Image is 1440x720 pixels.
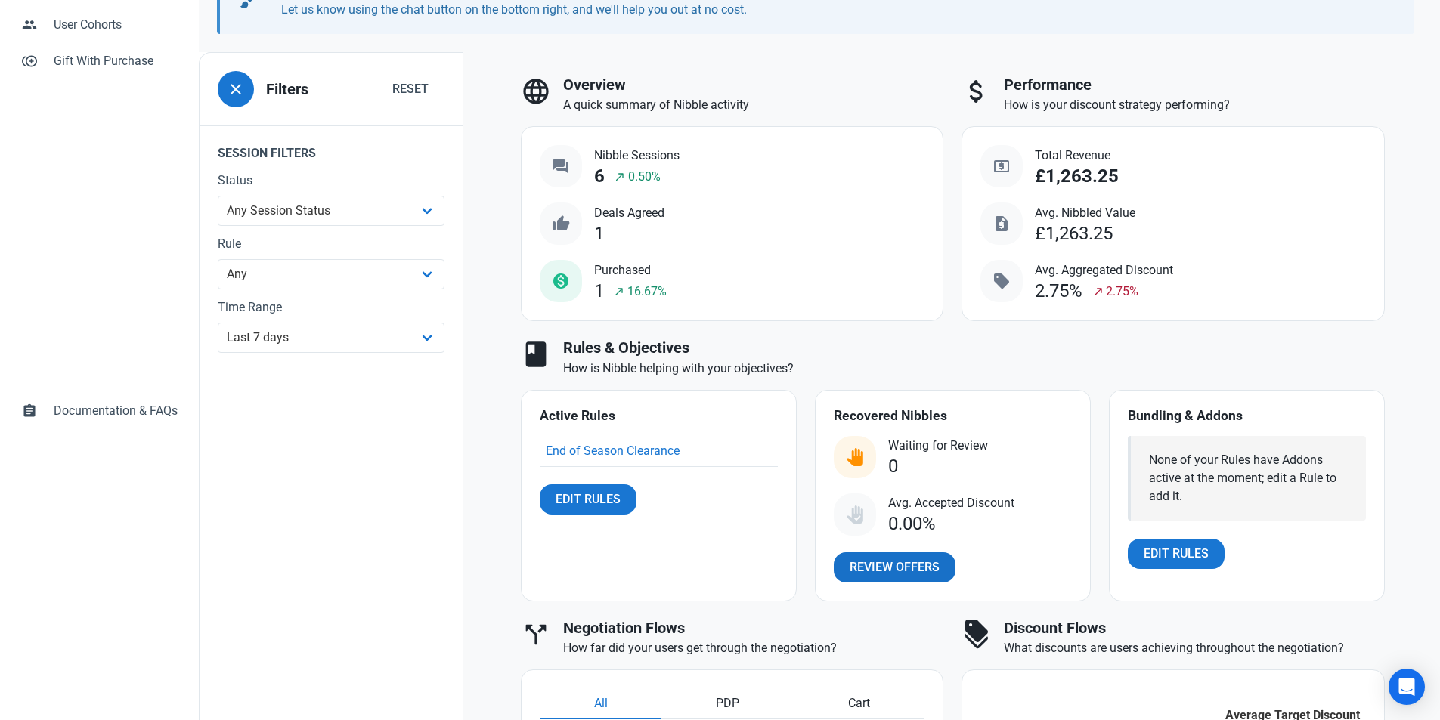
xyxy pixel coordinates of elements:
span: call_split [521,620,551,650]
h3: Discount Flows [1004,620,1385,637]
button: Reset [376,74,444,104]
span: assignment [22,402,37,417]
span: User Cohorts [54,16,178,34]
div: Open Intercom Messenger [1389,669,1425,705]
span: Cart [848,694,870,712]
h3: Filters [266,81,308,98]
h3: Performance [1004,76,1385,94]
label: Status [218,172,444,190]
span: question_answer [552,157,570,175]
div: £1,263.25 [1035,166,1119,187]
span: people [22,16,37,31]
span: All [594,694,608,712]
span: 0.50% [628,168,661,186]
h4: Recovered Nibbles [834,409,1072,424]
span: Avg. Aggregated Discount [1035,261,1173,280]
span: north_east [613,286,625,298]
span: control_point_duplicate [22,52,37,67]
span: monetization_on [552,272,570,290]
h3: Rules & Objectives [563,339,1385,357]
span: Avg. Accepted Discount [888,494,1014,512]
a: peopleUser Cohorts [12,7,187,43]
span: request_quote [993,215,1011,233]
div: 1 [594,281,604,301]
div: 0 [888,456,898,477]
span: north_east [1092,286,1104,298]
span: Deals Agreed [594,204,664,222]
img: status_user_offer_available.svg [846,448,864,466]
span: north_east [614,171,626,183]
a: End of Season Clearance [546,443,680,458]
h4: Active Rules [540,409,778,424]
legend: Session Filters [200,125,463,172]
button: close [218,71,254,107]
p: A quick summary of Nibble activity [563,96,944,114]
span: 2.75% [1106,283,1138,301]
span: Waiting for Review [888,437,988,455]
span: language [521,76,551,107]
span: local_atm [993,157,1011,175]
span: thumb_up [552,215,570,233]
label: Rule [218,235,444,253]
span: Review Offers [850,558,940,576]
a: control_point_duplicateGift With Purchase [12,43,187,79]
span: sell [993,272,1011,290]
h3: Negotiation Flows [563,620,944,637]
span: Avg. Nibbled Value [1035,204,1135,222]
span: Total Revenue [1035,147,1119,165]
span: Purchased [594,261,667,280]
p: What discounts are users achieving throughout the negotiation? [1004,639,1385,657]
div: None of your Rules have Addons active at the moment; edit a Rule to add it. [1149,451,1348,505]
span: close [227,80,245,98]
div: 1 [594,224,604,244]
img: status_user_offer_accepted.svg [846,505,864,524]
a: Edit Rules [540,484,636,515]
p: How far did your users get through the negotiation? [563,639,944,657]
p: How is your discount strategy performing? [1004,96,1385,114]
div: 2.75% [1035,281,1082,301]
span: Gift With Purchase [54,52,178,70]
span: Reset [392,80,429,98]
span: attach_money [962,76,992,107]
span: book [521,339,551,369]
span: Edit Rules [556,490,621,508]
div: £1,263.25 [1035,224,1113,244]
p: How is Nibble helping with your objectives? [563,360,1385,378]
label: Time Range [218,298,444,317]
span: Nibble Sessions [594,147,680,165]
span: Edit Rules [1144,545,1209,563]
span: PDP [716,694,739,712]
span: discount [962,620,992,650]
span: Documentation & FAQs [54,402,178,420]
h3: Overview [563,76,944,94]
a: Review Offers [834,552,955,582]
a: Edit Rules [1128,539,1225,569]
div: 0.00% [888,514,936,534]
span: 16.67% [627,283,667,301]
a: assignmentDocumentation & FAQs [12,393,187,429]
h4: Bundling & Addons [1128,409,1366,424]
div: 6 [594,166,605,187]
